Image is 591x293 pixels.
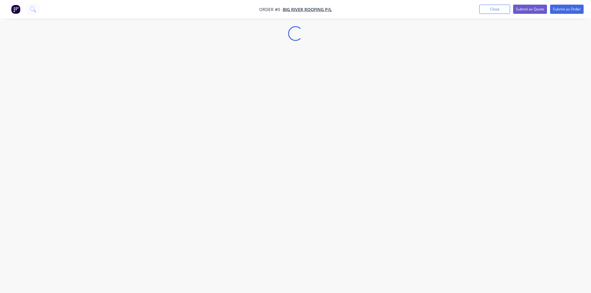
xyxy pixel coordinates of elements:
span: Order #0 - [259,6,283,12]
button: Submit as Quote [513,5,547,14]
button: Close [479,5,510,14]
button: Submit as Order [550,5,584,14]
img: Factory [11,5,20,14]
a: Big River Roofing P/L [283,6,332,12]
